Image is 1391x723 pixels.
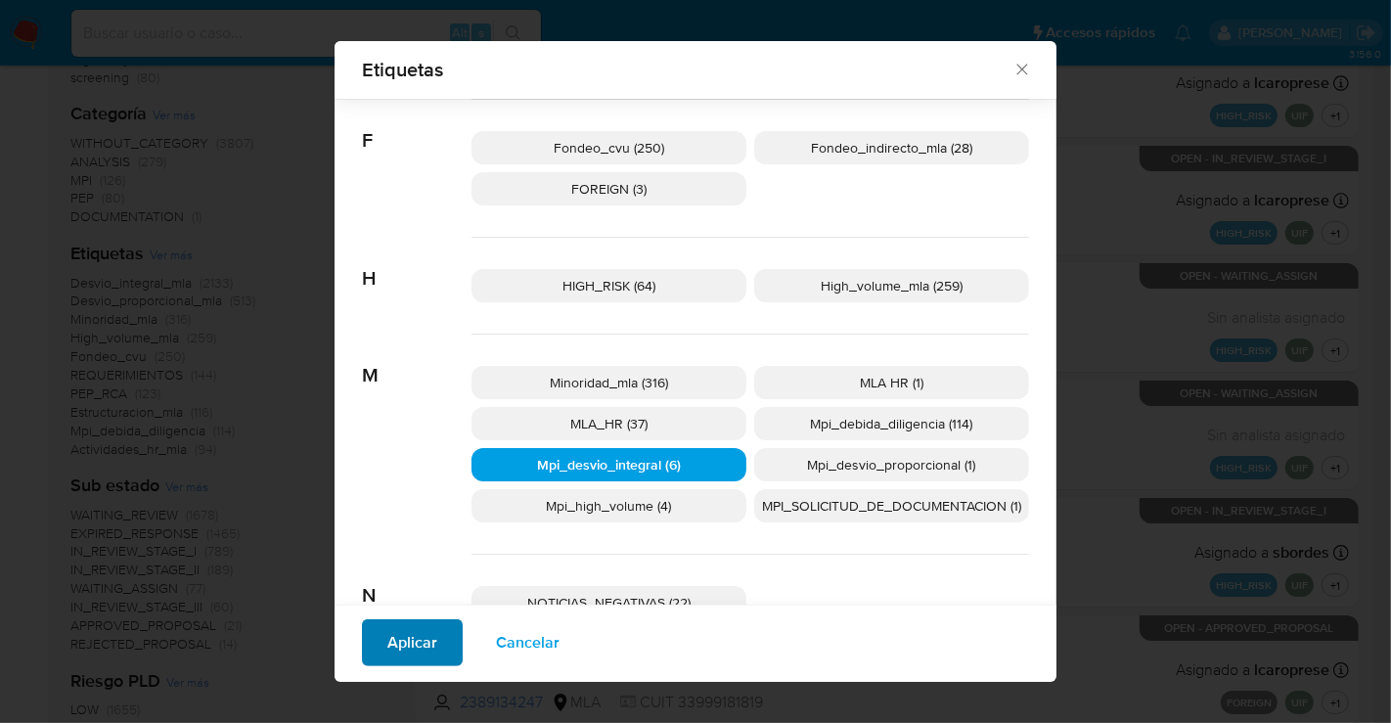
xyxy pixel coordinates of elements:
div: FOREIGN (3) [471,172,746,205]
div: MLA_HR (37) [471,407,746,440]
span: Mpi_desvio_integral (6) [537,455,681,474]
span: MLA_HR (37) [570,414,648,433]
span: Minoridad_mla (316) [550,373,668,392]
span: Aplicar [387,621,437,664]
span: NOTICIAS_NEGATIVAS (22) [527,593,691,612]
div: Mpi_desvio_integral (6) [471,448,746,481]
span: Fondeo_cvu (250) [554,138,664,158]
span: M [362,335,471,387]
button: Cerrar [1012,60,1030,77]
span: HIGH_RISK (64) [562,276,655,295]
div: Fondeo_indirecto_mla (28) [754,131,1029,164]
div: NOTICIAS_NEGATIVAS (22) [471,586,746,619]
span: Mpi_high_volume (4) [547,496,672,516]
div: Fondeo_cvu (250) [471,131,746,164]
div: Mpi_high_volume (4) [471,489,746,522]
span: Mpi_debida_diligencia (114) [811,414,973,433]
div: Minoridad_mla (316) [471,366,746,399]
span: Etiquetas [362,60,1012,79]
div: Mpi_desvio_proporcional (1) [754,448,1029,481]
span: Cancelar [496,621,560,664]
button: Cancelar [471,619,585,666]
div: MPI_SOLICITUD_DE_DOCUMENTACION (1) [754,489,1029,522]
div: High_volume_mla (259) [754,269,1029,302]
span: H [362,238,471,291]
span: F [362,100,471,153]
div: HIGH_RISK (64) [471,269,746,302]
span: High_volume_mla (259) [821,276,963,295]
span: FOREIGN (3) [571,179,647,199]
button: Aplicar [362,619,463,666]
span: MLA HR (1) [860,373,923,392]
span: N [362,555,471,608]
span: MPI_SOLICITUD_DE_DOCUMENTACION (1) [762,496,1021,516]
span: Mpi_desvio_proporcional (1) [808,455,976,474]
span: Fondeo_indirecto_mla (28) [811,138,972,158]
div: MLA HR (1) [754,366,1029,399]
div: Mpi_debida_diligencia (114) [754,407,1029,440]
